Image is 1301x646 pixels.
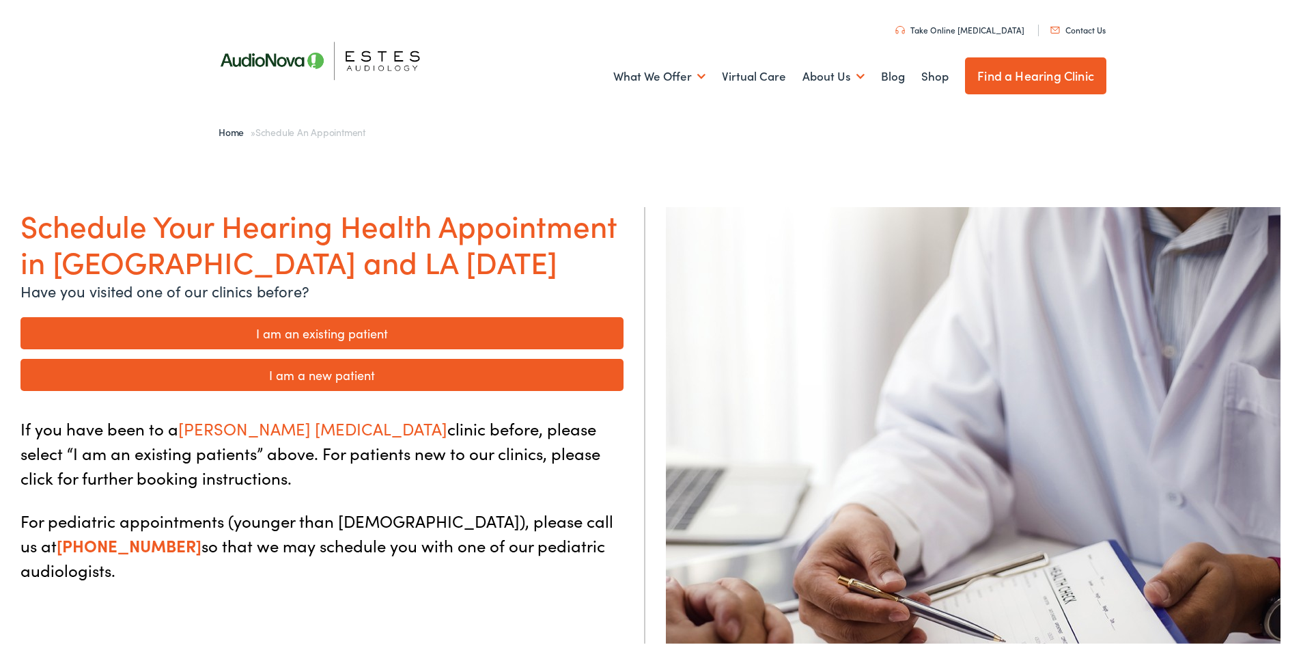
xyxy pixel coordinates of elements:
[613,49,705,99] a: What We Offer
[895,21,1024,33] a: Take Online [MEDICAL_DATA]
[20,506,624,580] p: For pediatric appointments (younger than [DEMOGRAPHIC_DATA]), please call us at so that we may sc...
[219,122,365,136] span: »
[20,314,624,347] a: I am an existing patient
[1050,21,1106,33] a: Contact Us
[881,49,905,99] a: Blog
[20,356,624,388] a: I am a new patient
[255,122,365,136] span: Schedule an Appointment
[20,277,624,299] p: Have you visited one of our clinics before?
[20,414,624,487] p: If you have been to a clinic before, please select “I am an existing patients” above. For patient...
[802,49,865,99] a: About Us
[219,122,251,136] a: Home
[921,49,949,99] a: Shop
[20,204,624,277] h1: Schedule Your Hearing Health Appointment in [GEOGRAPHIC_DATA] and LA [DATE]
[1050,24,1060,31] img: utility icon
[965,55,1106,92] a: Find a Hearing Clinic
[57,531,201,554] a: [PHONE_NUMBER]
[178,414,447,437] span: [PERSON_NAME] [MEDICAL_DATA]
[722,49,786,99] a: Virtual Care
[895,23,905,31] img: utility icon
